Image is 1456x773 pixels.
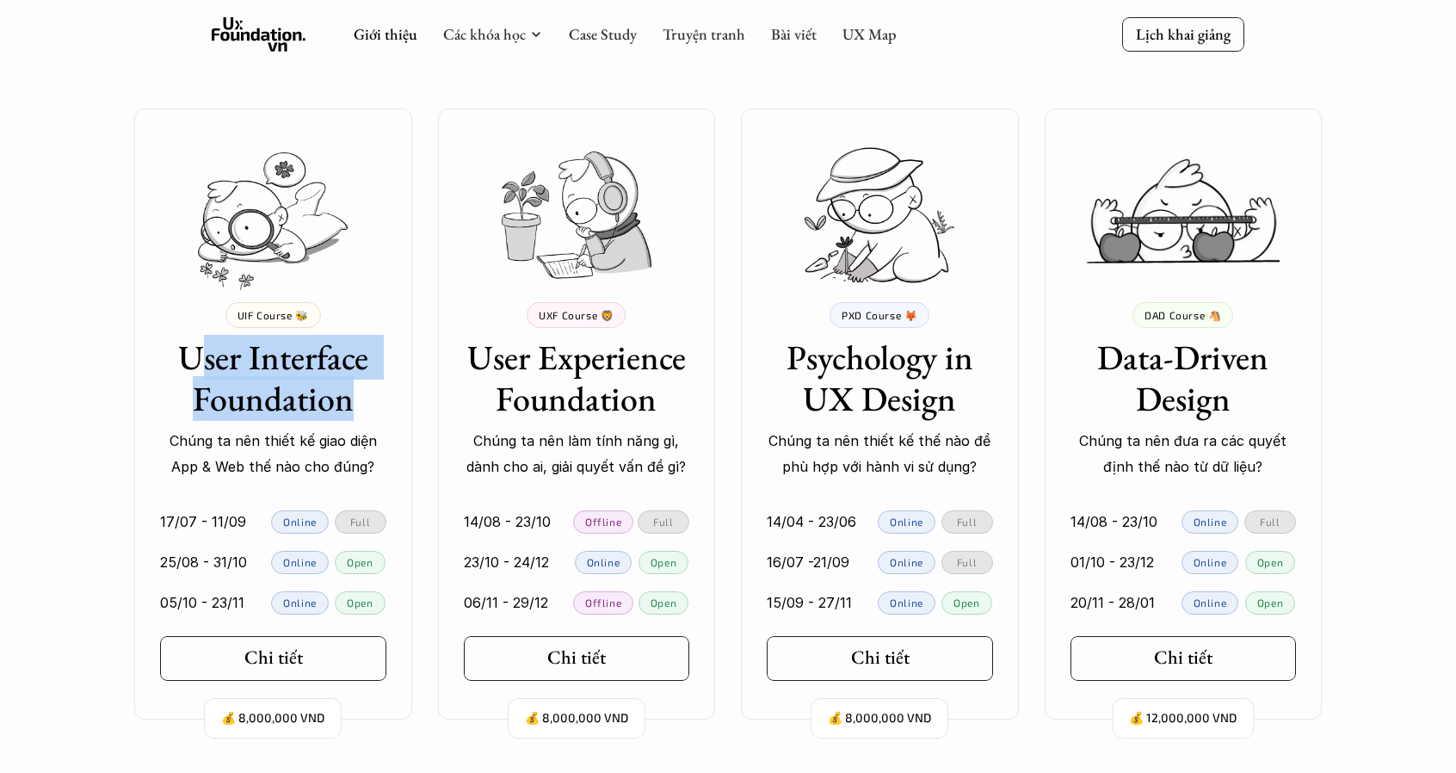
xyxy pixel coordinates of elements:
[283,516,317,528] p: Online
[160,549,247,575] p: 25/08 - 31/10
[890,516,923,528] p: Online
[767,509,856,535] p: 14/04 - 23/06
[238,309,309,321] p: UIF Course 🐝
[851,646,910,669] h5: Chi tiết
[1070,549,1154,575] p: 01/10 - 23/12
[1129,707,1237,730] p: 💰 12,000,000 VND
[653,516,673,528] p: Full
[464,337,690,419] h3: User Experience Foundation
[1194,597,1227,609] p: Online
[957,556,977,568] p: Full
[1070,590,1155,615] p: 20/11 - 28/01
[160,428,386,480] p: Chúng ta nên thiết kế giao diện App & Web thế nào cho đúng?
[1194,556,1227,568] p: Online
[244,646,303,669] h5: Chi tiết
[547,646,606,669] h5: Chi tiết
[890,556,923,568] p: Online
[569,24,637,44] a: Case Study
[1136,24,1231,44] p: Lịch khai giảng
[828,707,931,730] p: 💰 8,000,000 VND
[842,24,897,44] a: UX Map
[767,636,993,681] a: Chi tiết
[1122,17,1244,51] a: Lịch khai giảng
[842,309,917,321] p: PXD Course 🦊
[771,24,817,44] a: Bài viết
[160,509,246,535] p: 17/07 - 11/09
[464,428,690,480] p: Chúng ta nên làm tính năng gì, dành cho ai, giải quyết vấn đề gì?
[283,556,317,568] p: Online
[347,597,373,609] p: Open
[585,516,621,528] p: Offline
[350,516,370,528] p: Full
[1154,646,1212,669] h5: Chi tiết
[953,597,979,609] p: Open
[585,597,621,609] p: Offline
[464,590,548,615] p: 06/11 - 29/12
[464,636,690,681] a: Chi tiết
[464,549,549,575] p: 23/10 - 24/12
[1260,516,1280,528] p: Full
[283,597,317,609] p: Online
[957,516,977,528] p: Full
[767,549,849,575] p: 16/07 -21/09
[890,597,923,609] p: Online
[443,24,526,44] a: Các khóa học
[464,509,551,535] p: 14/08 - 23/10
[160,590,244,615] p: 05/10 - 23/11
[1070,509,1157,535] p: 14/08 - 23/10
[1257,556,1283,568] p: Open
[1070,337,1297,419] h3: Data-Driven Design
[525,707,628,730] p: 💰 8,000,000 VND
[651,597,676,609] p: Open
[160,337,386,419] h3: User Interface Foundation
[767,428,993,480] p: Chúng ta nên thiết kế thế nào để phù hợp với hành vi sử dụng?
[1070,636,1297,681] a: Chi tiết
[1144,309,1221,321] p: DAD Course 🐴
[539,309,614,321] p: UXF Course 🦁
[1194,516,1227,528] p: Online
[221,707,324,730] p: 💰 8,000,000 VND
[663,24,745,44] a: Truyện tranh
[160,636,386,681] a: Chi tiết
[587,556,620,568] p: Online
[767,337,993,419] h3: Psychology in UX Design
[767,590,852,615] p: 15/09 - 27/11
[1257,597,1283,609] p: Open
[651,556,676,568] p: Open
[1070,428,1297,480] p: Chúng ta nên đưa ra các quyết định thế nào từ dữ liệu?
[347,556,373,568] p: Open
[354,24,417,44] a: Giới thiệu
